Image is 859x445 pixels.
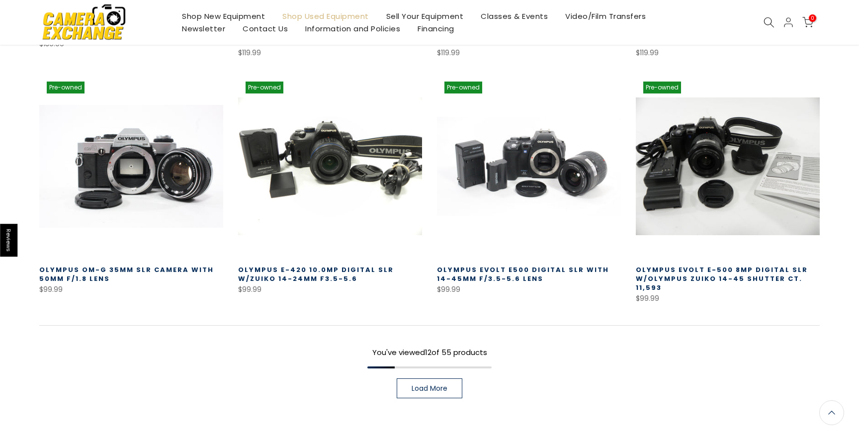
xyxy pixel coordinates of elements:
span: Load More [412,385,447,392]
a: Olympus Evolt E-500 8mp Digital SLR w/Olympus Zuiko 14-45 Shutter Ct. 11,593 [636,265,808,292]
span: 0 [809,14,816,22]
a: Back to the top [819,400,844,425]
div: $119.99 [238,47,422,59]
a: Load More [397,378,462,398]
a: Shop Used Equipment [274,10,378,22]
span: 12 [425,347,431,357]
a: Olympus E-420 10.0mp Digital SLR w/Zuiko 14-24mm f3.5-5.6 [238,265,394,283]
a: 0 [802,17,813,28]
div: $99.99 [437,283,621,296]
span: You've viewed of 55 products [372,347,487,357]
a: Sell Your Equipment [377,10,472,22]
a: Olympus OM-G 35mm SLR Camera with 50mm f/1.8 Lens [39,265,214,283]
a: Classes & Events [472,10,557,22]
a: Newsletter [173,22,234,35]
a: Olympus Evolt E500 Digital SLR with 14-45mm f/3.5-5.6 Lens [437,265,609,283]
a: Information and Policies [297,22,409,35]
div: $99.99 [39,283,223,296]
div: $119.99 [437,47,621,59]
a: Video/Film Transfers [557,10,655,22]
div: $99.99 [238,283,422,296]
a: Contact Us [234,22,297,35]
div: $119.99 [636,47,820,59]
a: Financing [409,22,463,35]
a: Shop New Equipment [173,10,274,22]
div: $99.99 [636,292,820,305]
